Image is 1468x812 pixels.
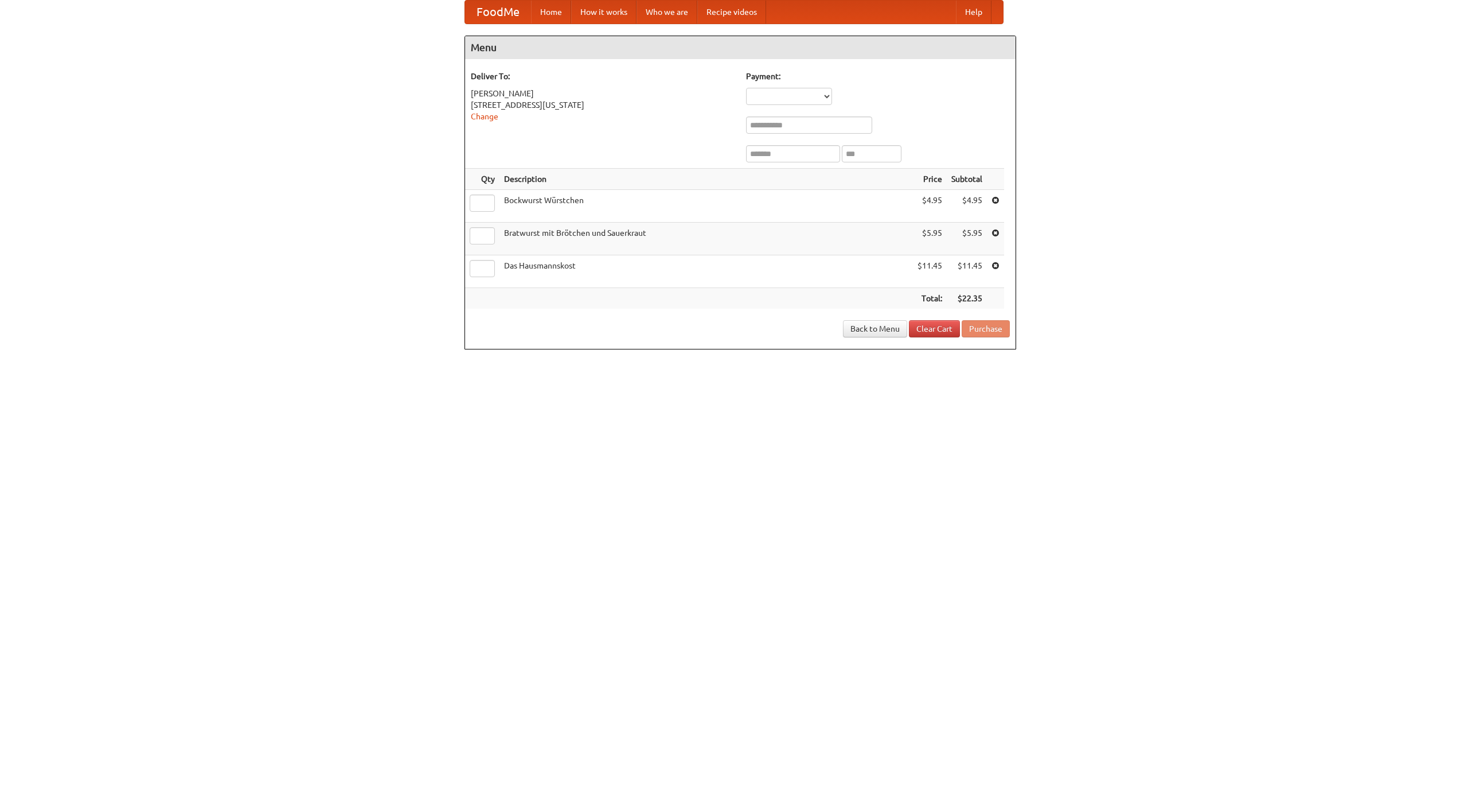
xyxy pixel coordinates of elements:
[471,71,735,82] h5: Deliver To:
[499,223,913,255] td: Bratwurst mit Brötchen und Sauerkraut
[465,1,531,24] a: FoodMe
[913,223,947,255] td: $5.95
[947,255,987,288] td: $11.45
[499,255,913,288] td: Das Hausmannskost
[499,190,913,223] td: Bockwurst Würstchen
[843,320,907,337] a: Back to Menu
[465,169,499,190] th: Qty
[913,255,947,288] td: $11.45
[465,36,1016,59] h4: Menu
[956,1,991,24] a: Help
[471,88,735,99] div: [PERSON_NAME]
[499,169,913,190] th: Description
[962,320,1010,337] button: Purchase
[947,190,987,223] td: $4.95
[947,288,987,309] th: $22.35
[913,169,947,190] th: Price
[471,112,498,121] a: Change
[746,71,1010,82] h5: Payment:
[913,288,947,309] th: Total:
[571,1,637,24] a: How it works
[947,223,987,255] td: $5.95
[913,190,947,223] td: $4.95
[637,1,697,24] a: Who we are
[909,320,960,337] a: Clear Cart
[697,1,766,24] a: Recipe videos
[471,99,735,111] div: [STREET_ADDRESS][US_STATE]
[531,1,571,24] a: Home
[947,169,987,190] th: Subtotal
